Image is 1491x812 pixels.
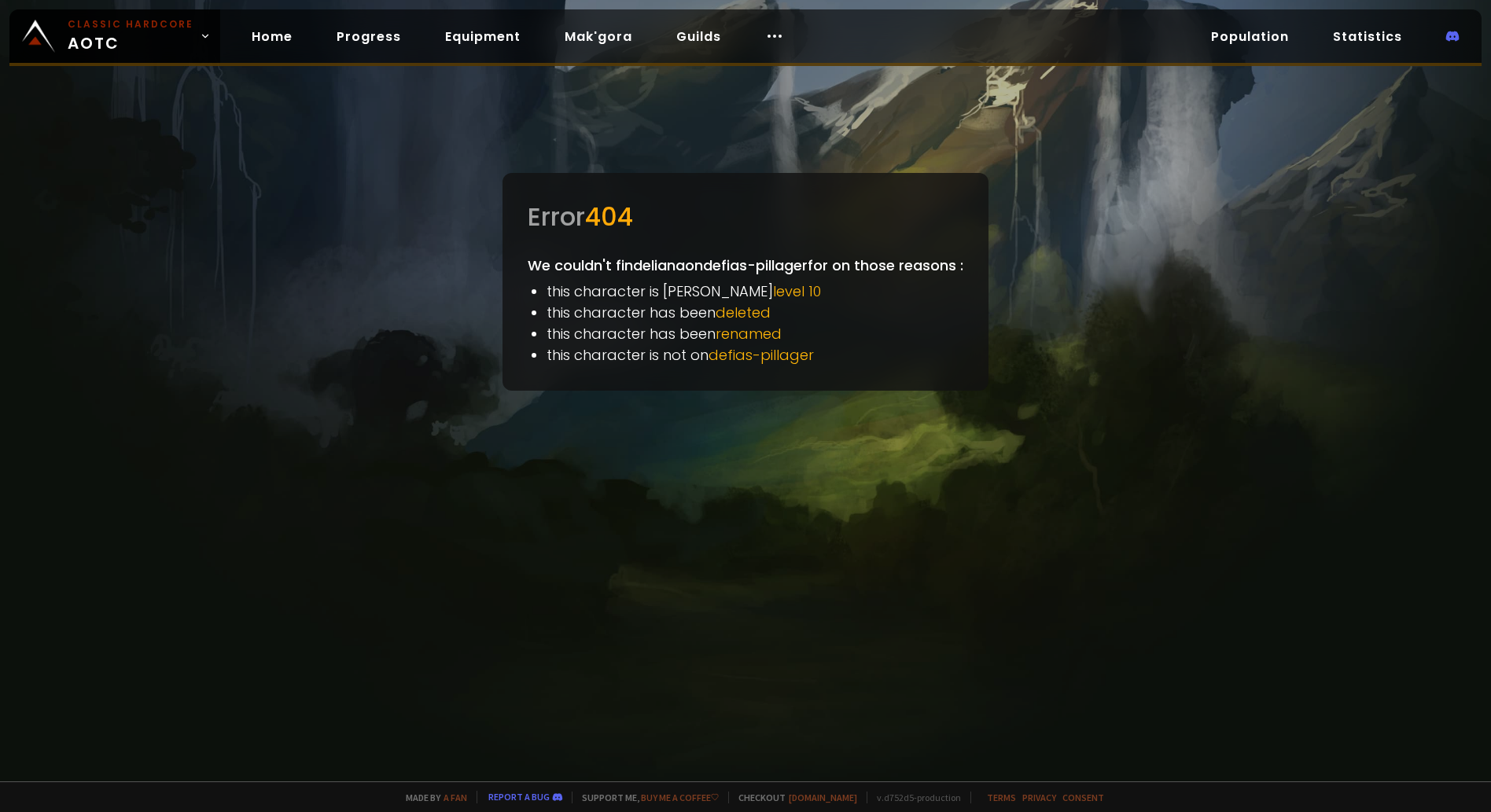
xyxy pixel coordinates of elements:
a: [DOMAIN_NAME] [789,792,857,803]
span: Support me, [572,792,719,803]
a: Privacy [1022,792,1056,803]
a: a fan [444,792,467,803]
a: Home [239,20,305,53]
li: this character has been [547,323,963,344]
a: Buy me a coffee [641,792,719,803]
a: Mak'gora [552,20,645,53]
a: Progress [324,20,414,53]
small: Classic Hardcore [68,17,193,31]
li: this character has been [547,302,963,323]
a: Equipment [433,20,533,53]
div: Error [528,198,963,236]
a: Consent [1062,792,1104,803]
li: this character is [PERSON_NAME] [547,281,963,302]
a: Terms [987,792,1016,803]
div: We couldn't find eliana on defias-pillager for on those reasons : [503,173,988,391]
a: Statistics [1320,20,1415,53]
span: AOTC [68,17,193,55]
span: 404 [585,199,633,234]
span: Checkout [728,792,857,803]
li: this character is not on [547,344,963,366]
a: Classic HardcoreAOTC [9,9,220,63]
span: renamed [716,324,782,344]
span: level 10 [773,281,821,301]
span: Made by [396,792,467,803]
a: Population [1198,20,1301,53]
span: deleted [716,303,771,322]
span: v. d752d5 - production [867,792,961,803]
span: defias-pillager [709,345,814,365]
a: Guilds [664,20,734,53]
a: Report a bug [488,791,550,803]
